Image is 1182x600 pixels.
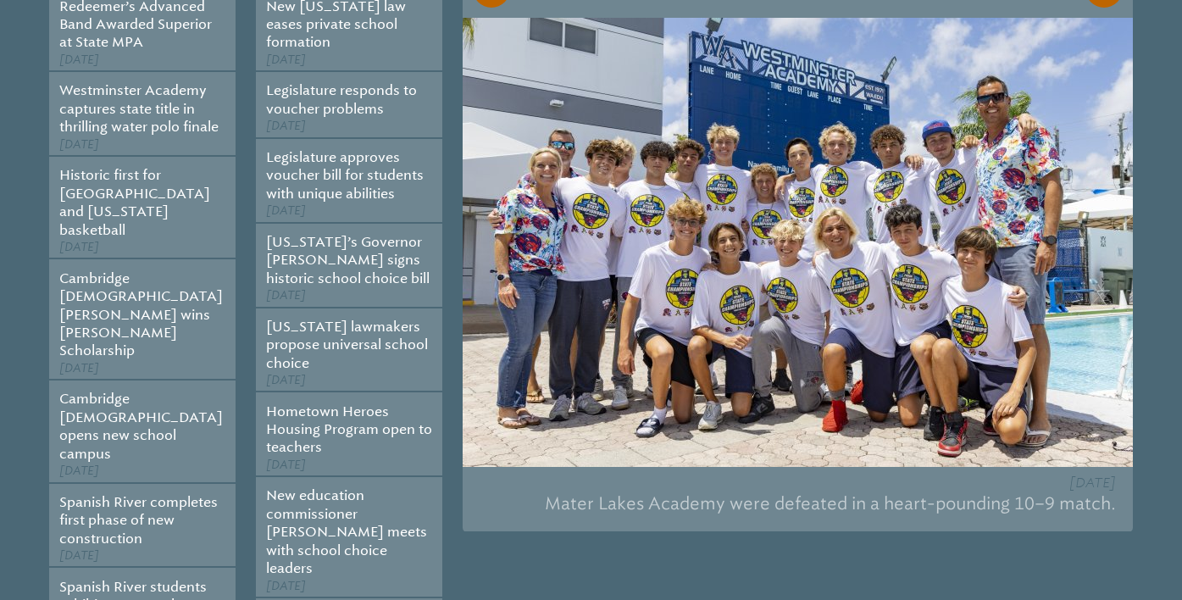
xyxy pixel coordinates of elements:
span: [DATE] [266,288,306,303]
span: [DATE] [59,240,99,254]
a: Westminster Academy captures state title in thrilling water polo finale [59,82,219,135]
span: [DATE] [266,53,306,67]
span: [DATE] [59,548,99,563]
span: [DATE] [59,464,99,478]
span: [DATE] [266,458,306,472]
span: [DATE] [59,361,99,375]
a: Historic first for [GEOGRAPHIC_DATA] and [US_STATE] basketball [59,167,210,237]
img: wp-send-off-9925_791_530_85_s_c1.jpg [463,18,1133,467]
a: [US_STATE]’s Governor [PERSON_NAME] signs historic school choice bill [266,234,430,286]
p: Mater Lakes Academy were defeated in a heart-pounding 10–9 match. [480,486,1116,522]
span: [DATE] [266,119,306,133]
a: Cambridge [DEMOGRAPHIC_DATA][PERSON_NAME] wins [PERSON_NAME] Scholarship [59,270,223,359]
span: [DATE] [266,203,306,218]
a: Legislature approves voucher bill for students with unique abilities [266,149,424,202]
span: [DATE] [59,53,99,67]
a: Spanish River completes first phase of new construction [59,494,218,547]
span: [DATE] [266,579,306,593]
a: Cambridge [DEMOGRAPHIC_DATA] opens new school campus [59,391,223,461]
a: Legislature responds to voucher problems [266,82,417,116]
span: [DATE] [266,373,306,387]
a: [US_STATE] lawmakers propose universal school choice [266,319,428,371]
span: [DATE] [1069,475,1116,491]
a: Hometown Heroes Housing Program open to teachers [266,403,432,456]
span: [DATE] [59,137,99,152]
a: New education commissioner [PERSON_NAME] meets with school choice leaders [266,487,427,576]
